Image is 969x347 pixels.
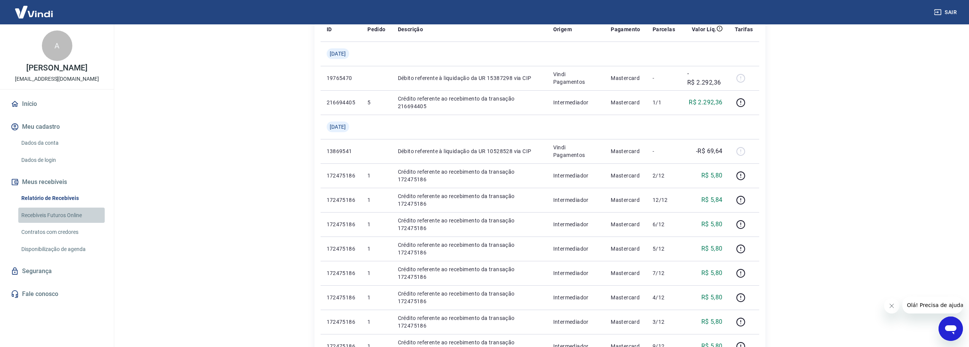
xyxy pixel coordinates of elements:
[18,135,105,151] a: Dados da conta
[398,95,541,110] p: Crédito referente ao recebimento da transação 216694405
[26,64,87,72] p: [PERSON_NAME]
[735,26,753,33] p: Tarifas
[398,265,541,281] p: Crédito referente ao recebimento da transação 172475186
[611,294,640,301] p: Mastercard
[398,290,541,305] p: Crédito referente ao recebimento da transação 172475186
[18,208,105,223] a: Recebíveis Futuros Online
[611,74,640,82] p: Mastercard
[9,263,105,280] a: Segurança
[9,0,59,24] img: Vindi
[398,74,541,82] p: Débito referente à liquidação da UR 15387298 via CIP
[884,298,899,313] iframe: Fechar mensagem
[327,147,356,155] p: 13869541
[653,221,675,228] p: 6/12
[701,293,723,302] p: R$ 5,80
[9,286,105,302] a: Fale conosco
[327,99,356,106] p: 216694405
[653,26,675,33] p: Parcelas
[653,99,675,106] p: 1/1
[398,217,541,232] p: Crédito referente ao recebimento da transação 172475186
[653,269,675,277] p: 7/12
[611,245,640,253] p: Mastercard
[398,147,541,155] p: Débito referente à liquidação da UR 10528528 via CIP
[701,244,723,253] p: R$ 5,80
[902,297,963,313] iframe: Mensagem da empresa
[701,317,723,326] p: R$ 5,80
[653,294,675,301] p: 4/12
[653,196,675,204] p: 12/12
[398,26,423,33] p: Descrição
[327,172,356,179] p: 172475186
[611,196,640,204] p: Mastercard
[367,294,385,301] p: 1
[15,75,99,83] p: [EMAIL_ADDRESS][DOMAIN_NAME]
[553,269,599,277] p: Intermediador
[9,96,105,112] a: Início
[653,147,675,155] p: -
[9,174,105,190] button: Meus recebíveis
[398,168,541,183] p: Crédito referente ao recebimento da transação 172475186
[398,192,541,208] p: Crédito referente ao recebimento da transação 172475186
[653,318,675,326] p: 3/12
[611,147,640,155] p: Mastercard
[553,70,599,86] p: Vindi Pagamentos
[367,245,385,253] p: 1
[653,172,675,179] p: 2/12
[553,294,599,301] p: Intermediador
[367,172,385,179] p: 1
[553,26,572,33] p: Origem
[701,220,723,229] p: R$ 5,80
[42,30,72,61] div: A
[553,144,599,159] p: Vindi Pagamentos
[611,269,640,277] p: Mastercard
[553,99,599,106] p: Intermediador
[18,224,105,240] a: Contratos com credores
[611,99,640,106] p: Mastercard
[701,195,723,205] p: R$ 5,84
[18,241,105,257] a: Disponibilização de agenda
[327,26,332,33] p: ID
[327,74,356,82] p: 19765470
[327,269,356,277] p: 172475186
[611,221,640,228] p: Mastercard
[689,98,722,107] p: R$ 2.292,36
[398,241,541,256] p: Crédito referente ao recebimento da transação 172475186
[696,147,723,156] p: -R$ 69,64
[327,294,356,301] p: 172475186
[327,245,356,253] p: 172475186
[367,196,385,204] p: 1
[18,190,105,206] a: Relatório de Recebíveis
[327,318,356,326] p: 172475186
[553,318,599,326] p: Intermediador
[687,69,723,87] p: -R$ 2.292,36
[553,221,599,228] p: Intermediador
[553,245,599,253] p: Intermediador
[611,26,640,33] p: Pagamento
[330,123,346,131] span: [DATE]
[327,221,356,228] p: 172475186
[398,314,541,329] p: Crédito referente ao recebimento da transação 172475186
[367,26,385,33] p: Pedido
[653,245,675,253] p: 5/12
[611,318,640,326] p: Mastercard
[367,318,385,326] p: 1
[553,196,599,204] p: Intermediador
[939,317,963,341] iframe: Botão para abrir a janela de mensagens
[327,196,356,204] p: 172475186
[701,269,723,278] p: R$ 5,80
[367,221,385,228] p: 1
[653,74,675,82] p: -
[692,26,717,33] p: Valor Líq.
[553,172,599,179] p: Intermediador
[330,50,346,58] span: [DATE]
[701,171,723,180] p: R$ 5,80
[932,5,960,19] button: Sair
[367,269,385,277] p: 1
[9,118,105,135] button: Meu cadastro
[611,172,640,179] p: Mastercard
[367,99,385,106] p: 5
[18,152,105,168] a: Dados de login
[5,5,64,11] span: Olá! Precisa de ajuda?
